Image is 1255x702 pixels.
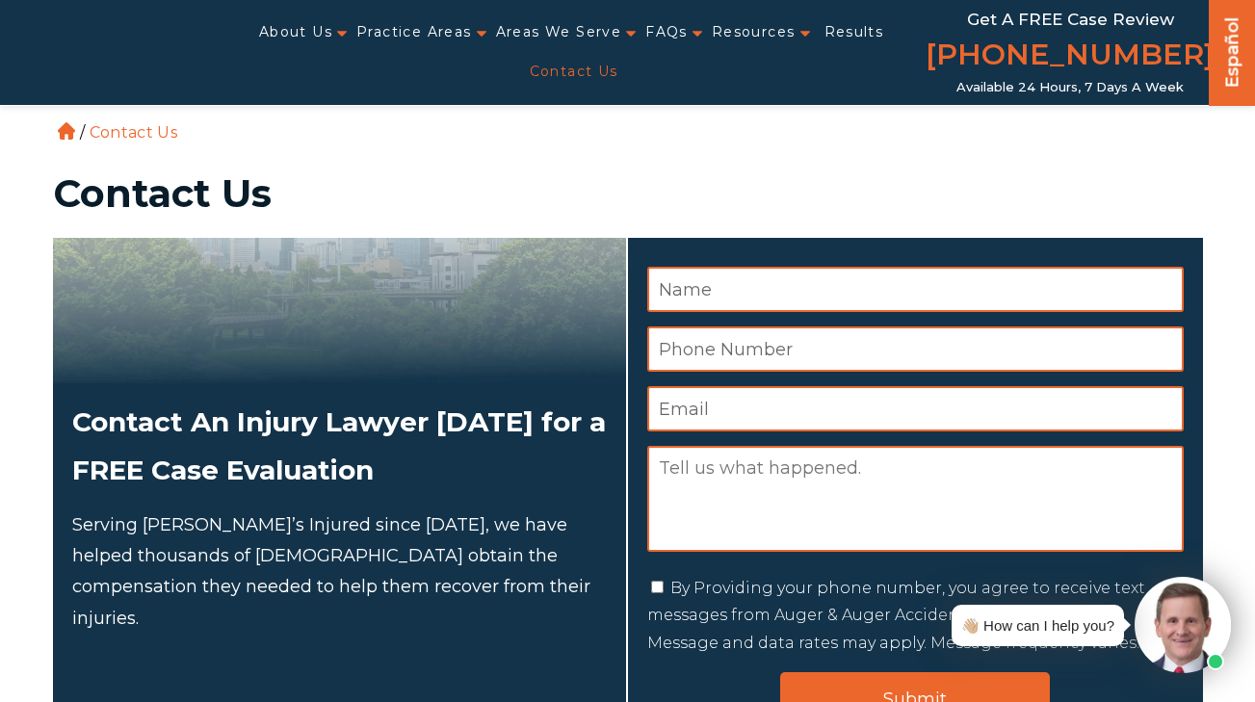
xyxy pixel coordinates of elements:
li: Contact Us [85,123,182,142]
span: Available 24 Hours, 7 Days a Week [956,80,1184,95]
img: Auger & Auger Accident and Injury Lawyers Logo [12,37,217,68]
input: Name [647,267,1184,312]
a: Practice Areas [356,13,472,52]
h1: Contact Us [53,174,1203,213]
input: Phone Number [647,326,1184,372]
p: Serving [PERSON_NAME]’s Injured since [DATE], we have helped thousands of [DEMOGRAPHIC_DATA] obta... [72,509,607,635]
input: Email [647,386,1184,431]
img: Intaker widget Avatar [1135,577,1231,673]
a: Contact Us [530,52,618,91]
h2: Contact An Injury Lawyer [DATE] for a FREE Case Evaluation [72,398,607,495]
label: By Providing your phone number, you agree to receive text messages from Auger & Auger Accident an... [647,579,1145,653]
a: [PHONE_NUMBER] [926,34,1215,80]
a: Home [58,122,75,140]
span: Get a FREE Case Review [967,10,1174,29]
a: Results [824,13,884,52]
img: Attorneys [53,238,626,383]
div: 👋🏼 How can I help you? [961,612,1114,638]
a: Areas We Serve [496,13,622,52]
a: FAQs [645,13,688,52]
a: About Us [259,13,332,52]
a: Resources [712,13,796,52]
